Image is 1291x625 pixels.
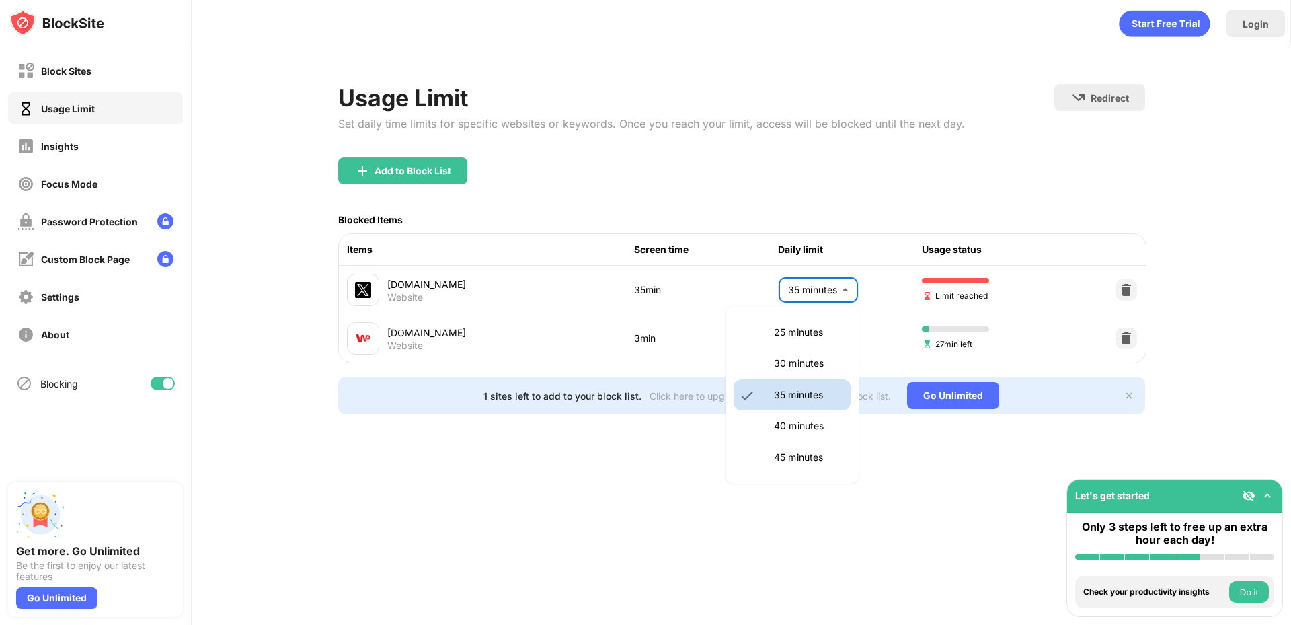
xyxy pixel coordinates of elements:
p: 40 minutes [774,418,843,433]
p: 45 minutes [774,450,843,465]
p: 30 minutes [774,356,843,371]
p: 50 minutes [774,481,843,496]
p: 35 minutes [774,388,843,402]
p: 25 minutes [774,325,843,340]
